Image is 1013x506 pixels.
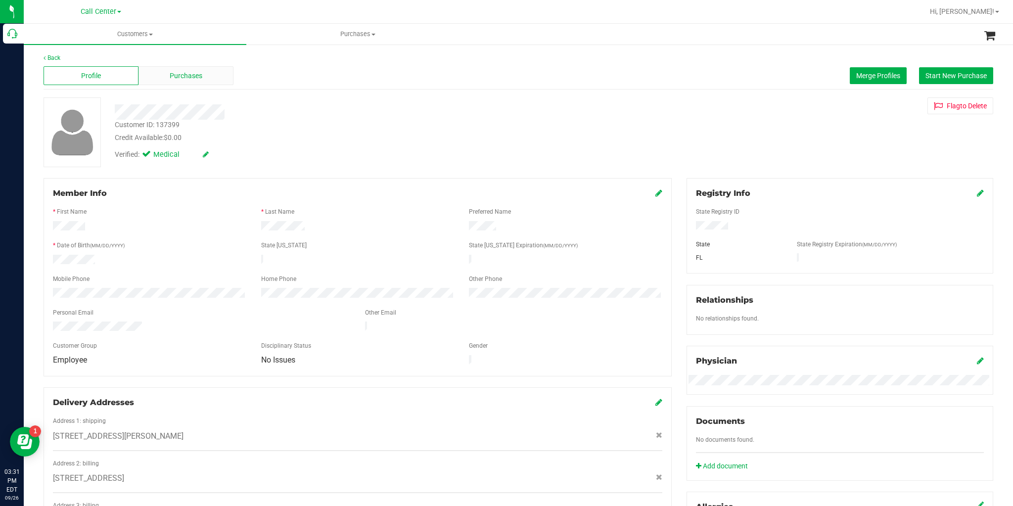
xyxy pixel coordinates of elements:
div: State [689,240,789,249]
label: State Registry ID [696,207,739,216]
label: Disciplinary Status [261,341,311,350]
span: (MM/DD/YYYY) [543,243,578,248]
p: 09/26 [4,494,19,502]
div: FL [689,253,789,262]
button: Merge Profiles [850,67,907,84]
span: Call Center [81,7,116,16]
label: Other Email [365,308,396,317]
label: Address 1: shipping [53,416,106,425]
span: Employee [53,355,87,365]
label: Address 2: billing [53,459,99,468]
label: State [US_STATE] [261,241,307,250]
label: Date of Birth [57,241,125,250]
span: Medical [153,149,193,160]
span: Member Info [53,188,107,198]
span: Registry Info [696,188,750,198]
span: [STREET_ADDRESS] [53,472,124,484]
span: Start New Purchase [925,72,987,80]
label: Customer Group [53,341,97,350]
p: 03:31 PM EDT [4,467,19,494]
span: Merge Profiles [856,72,900,80]
label: Last Name [265,207,294,216]
span: Physician [696,356,737,366]
span: Documents [696,416,745,426]
div: Verified: [115,149,209,160]
div: Customer ID: 137399 [115,120,180,130]
div: Credit Available: [115,133,582,143]
label: No relationships found. [696,314,759,323]
span: [STREET_ADDRESS][PERSON_NAME] [53,430,184,442]
label: Mobile Phone [53,275,90,283]
a: Back [44,54,60,61]
span: No Issues [261,355,295,365]
label: First Name [57,207,87,216]
button: Flagto Delete [927,97,993,114]
img: user-icon.png [46,107,98,158]
span: (MM/DD/YYYY) [862,242,897,247]
a: Purchases [246,24,469,45]
label: Preferred Name [469,207,511,216]
span: Purchases [170,71,202,81]
span: Hi, [PERSON_NAME]! [930,7,994,15]
a: Add document [696,461,753,471]
label: Home Phone [261,275,296,283]
span: No documents found. [696,436,754,443]
span: $0.00 [164,134,182,141]
span: Purchases [247,30,468,39]
span: Delivery Addresses [53,398,134,407]
a: Customers [24,24,246,45]
label: State [US_STATE] Expiration [469,241,578,250]
label: State Registry Expiration [797,240,897,249]
label: Other Phone [469,275,502,283]
label: Personal Email [53,308,93,317]
span: Profile [81,71,101,81]
span: Customers [24,30,246,39]
button: Start New Purchase [919,67,993,84]
inline-svg: Call Center [7,29,17,39]
span: (MM/DD/YYYY) [90,243,125,248]
label: Gender [469,341,488,350]
iframe: Resource center [10,427,40,457]
iframe: Resource center unread badge [29,425,41,437]
span: Relationships [696,295,753,305]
